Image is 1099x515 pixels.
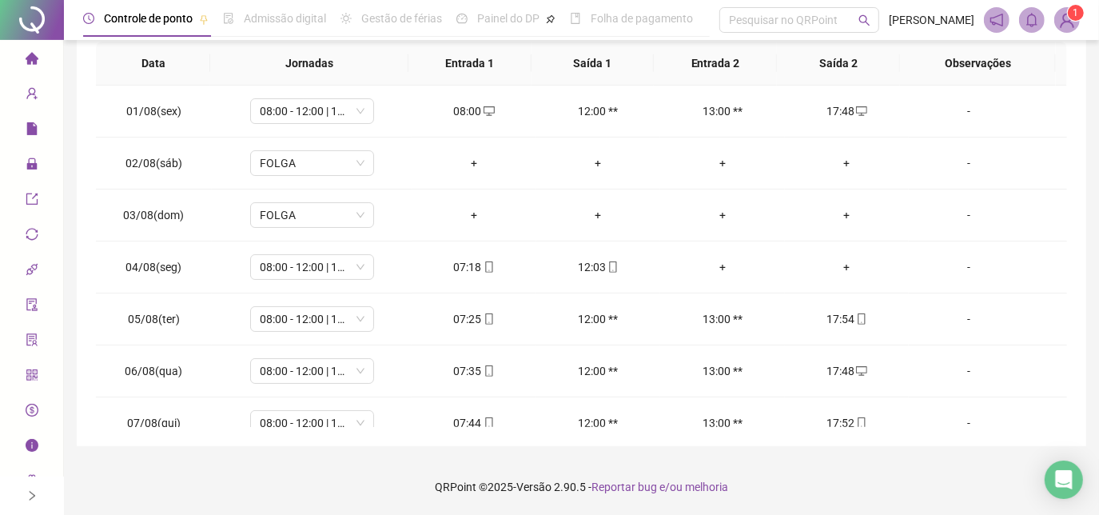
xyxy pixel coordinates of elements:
[199,14,209,24] span: pushpin
[1045,461,1083,499] div: Open Intercom Messenger
[482,106,495,117] span: desktop
[477,12,540,25] span: Painel do DP
[424,258,523,276] div: 07:18
[408,42,532,86] th: Entrada 1
[549,258,647,276] div: 12:03
[260,203,364,227] span: FOLGA
[482,417,495,429] span: mobile
[922,258,1016,276] div: -
[777,42,900,86] th: Saída 2
[922,310,1016,328] div: -
[127,417,181,429] span: 07/08(qui)
[1025,13,1039,27] span: bell
[244,12,326,25] span: Admissão digital
[104,12,193,25] span: Controle de ponto
[854,106,867,117] span: desktop
[989,13,1004,27] span: notification
[654,42,777,86] th: Entrada 2
[260,99,364,123] span: 08:00 - 12:00 | 13:00 - 17:48
[125,365,182,377] span: 06/08(qua)
[340,13,352,24] span: sun
[591,12,693,25] span: Folha de pagamento
[223,13,234,24] span: file-done
[889,11,974,29] span: [PERSON_NAME]
[858,14,870,26] span: search
[26,397,38,429] span: dollar
[26,361,38,393] span: qrcode
[26,45,38,77] span: home
[424,102,523,120] div: 08:00
[26,291,38,323] span: audit
[424,310,523,328] div: 07:25
[482,313,495,325] span: mobile
[260,255,364,279] span: 08:00 - 12:00 | 13:00 - 17:48
[798,258,896,276] div: +
[361,12,442,25] span: Gestão de férias
[26,490,38,501] span: right
[260,307,364,331] span: 08:00 - 12:00 | 13:00 - 17:48
[549,154,647,172] div: +
[922,206,1016,224] div: -
[424,362,523,380] div: 07:35
[424,414,523,432] div: 07:44
[854,365,867,377] span: desktop
[546,14,555,24] span: pushpin
[922,362,1016,380] div: -
[673,258,771,276] div: +
[424,154,523,172] div: +
[26,186,38,218] span: export
[606,261,619,273] span: mobile
[854,313,867,325] span: mobile
[482,261,495,273] span: mobile
[26,221,38,253] span: sync
[83,13,94,24] span: clock-circle
[1073,7,1079,18] span: 1
[260,359,364,383] span: 08:00 - 12:00 | 13:00 - 17:48
[798,206,896,224] div: +
[1055,8,1079,32] img: 80309
[922,102,1016,120] div: -
[64,459,1099,515] footer: QRPoint © 2025 - 2.90.5 -
[26,80,38,112] span: user-add
[424,206,523,224] div: +
[798,310,896,328] div: 17:54
[1068,5,1084,21] sup: Atualize o seu contato no menu Meus Dados
[126,105,181,118] span: 01/08(sex)
[260,151,364,175] span: FOLGA
[128,313,180,325] span: 05/08(ter)
[922,414,1016,432] div: -
[26,115,38,147] span: file
[913,54,1044,72] span: Observações
[125,261,181,273] span: 04/08(seg)
[673,154,771,172] div: +
[798,414,896,432] div: 17:52
[260,411,364,435] span: 08:00 - 12:00 | 13:00 - 17:48
[125,157,182,170] span: 02/08(sáb)
[516,481,551,493] span: Versão
[482,365,495,377] span: mobile
[922,154,1016,172] div: -
[26,150,38,182] span: lock
[798,102,896,120] div: 17:48
[798,154,896,172] div: +
[96,42,210,86] th: Data
[26,432,38,464] span: info-circle
[26,467,38,499] span: gift
[549,206,647,224] div: +
[532,42,655,86] th: Saída 1
[900,42,1057,86] th: Observações
[210,42,408,86] th: Jornadas
[456,13,468,24] span: dashboard
[26,256,38,288] span: api
[570,13,581,24] span: book
[854,417,867,429] span: mobile
[26,326,38,358] span: solution
[673,206,771,224] div: +
[798,362,896,380] div: 17:48
[591,481,728,493] span: Reportar bug e/ou melhoria
[123,209,184,222] span: 03/08(dom)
